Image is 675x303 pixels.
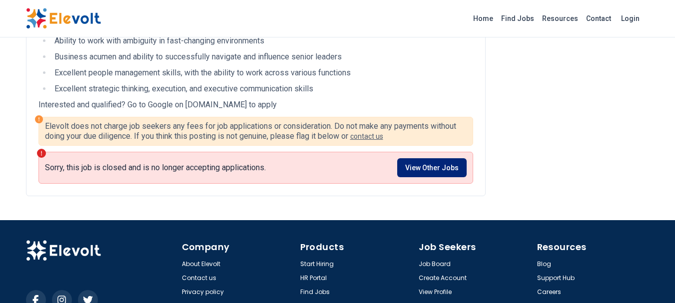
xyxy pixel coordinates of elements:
[38,99,473,111] p: Interested and qualified? Go to Google on [DOMAIN_NAME] to apply
[300,240,413,254] h4: Products
[419,240,531,254] h4: Job Seekers
[469,10,497,26] a: Home
[397,158,467,177] a: View Other Jobs
[300,288,330,296] a: Find Jobs
[419,288,452,296] a: View Profile
[182,240,294,254] h4: Company
[26,8,101,29] img: Elevolt
[51,83,473,95] li: Excellent strategic thinking, execution, and executive communication skills
[497,10,538,26] a: Find Jobs
[538,10,582,26] a: Resources
[26,240,101,261] img: Elevolt
[45,163,266,173] p: Sorry, this job is closed and is no longer accepting applications.
[182,260,220,268] a: About Elevolt
[537,260,551,268] a: Blog
[419,274,467,282] a: Create Account
[625,255,675,303] iframe: Chat Widget
[51,67,473,79] li: Excellent people management skills, with the ability to work across various functions
[51,51,473,63] li: Business acumen and ability to successfully navigate and influence senior leaders
[419,260,451,268] a: Job Board
[300,260,334,268] a: Start Hiring
[45,121,467,141] p: Elevolt does not charge job seekers any fees for job applications or consideration. Do not make a...
[182,274,216,282] a: Contact us
[615,8,646,28] a: Login
[182,288,224,296] a: Privacy policy
[51,35,473,47] li: Ability to work with ambiguity in fast-changing environments
[300,274,327,282] a: HR Portal
[537,240,650,254] h4: Resources
[537,274,575,282] a: Support Hub
[350,132,383,140] a: contact us
[537,288,561,296] a: Careers
[582,10,615,26] a: Contact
